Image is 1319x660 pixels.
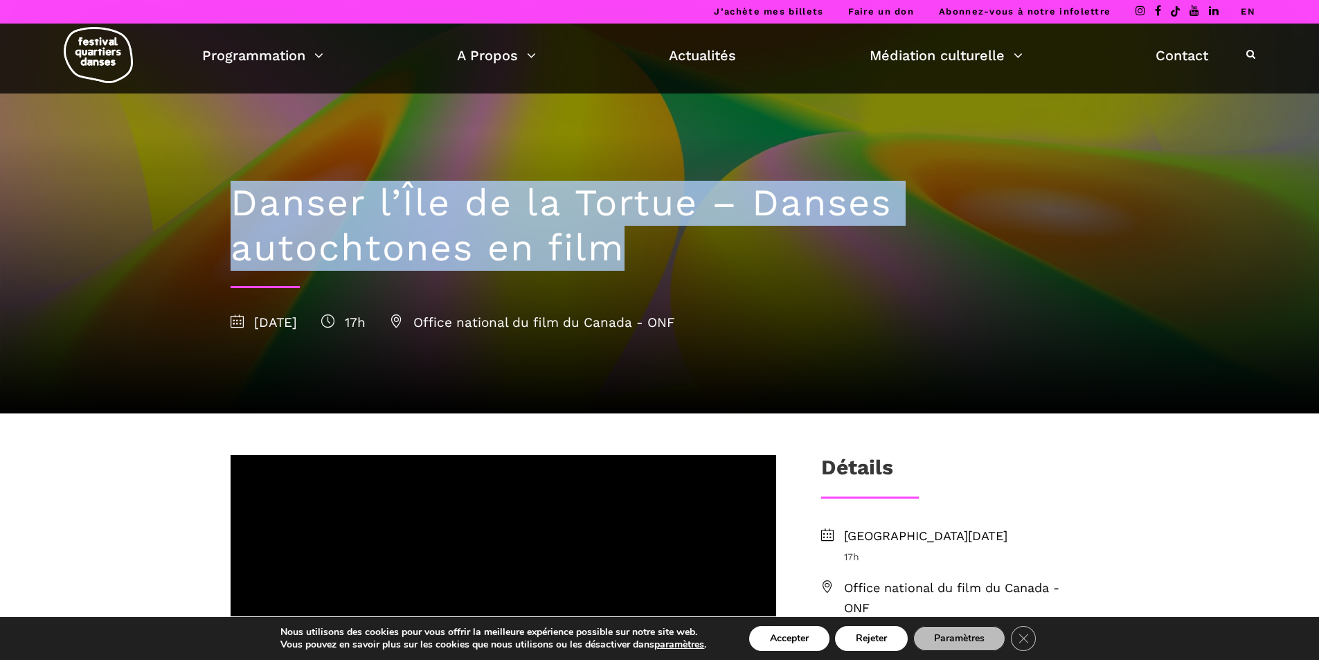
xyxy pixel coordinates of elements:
[844,578,1089,618] span: Office national du film du Canada - ONF
[844,549,1089,564] span: 17h
[64,27,133,83] img: logo-fqd-med
[835,626,908,651] button: Rejeter
[1241,6,1255,17] a: EN
[280,639,706,651] p: Vous pouvez en savoir plus sur les cookies que nous utilisons ou les désactiver dans .
[1011,626,1036,651] button: Close GDPR Cookie Banner
[390,314,675,330] span: Office national du film du Canada - ONF
[202,44,323,67] a: Programmation
[844,526,1089,546] span: [GEOGRAPHIC_DATA][DATE]
[231,181,1089,271] h1: Danser l’Île de la Tortue – Danses autochtones en film
[821,455,893,490] h3: Détails
[1156,44,1208,67] a: Contact
[714,6,823,17] a: J’achète mes billets
[457,44,536,67] a: A Propos
[870,44,1023,67] a: Médiation culturelle
[280,626,706,639] p: Nous utilisons des cookies pour vous offrir la meilleure expérience possible sur notre site web.
[654,639,704,651] button: paramètres
[939,6,1111,17] a: Abonnez-vous à notre infolettre
[231,314,297,330] span: [DATE]
[321,314,366,330] span: 17h
[848,6,914,17] a: Faire un don
[749,626,829,651] button: Accepter
[669,44,736,67] a: Actualités
[913,626,1005,651] button: Paramètres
